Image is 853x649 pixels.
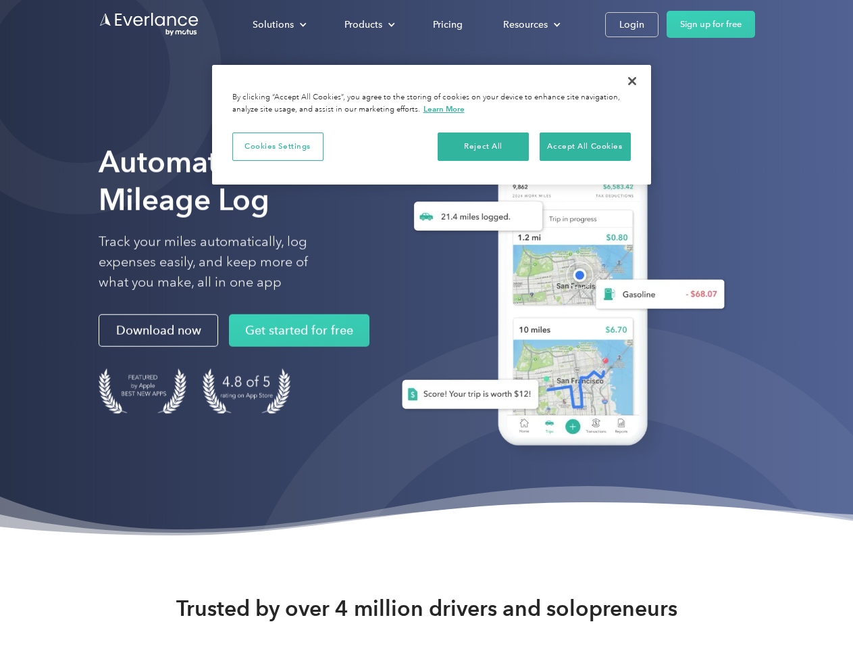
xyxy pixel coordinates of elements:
div: Pricing [433,16,463,33]
div: Resources [503,16,548,33]
div: Privacy [212,65,651,185]
div: Resources [490,13,571,37]
strong: Trusted by over 4 million drivers and solopreneurs [176,595,677,622]
a: Pricing [419,13,476,37]
button: Close [617,66,647,96]
div: Products [331,13,406,37]
button: Reject All [438,133,529,161]
p: Track your miles automatically, log expenses easily, and keep more of what you make, all in one app [99,232,340,293]
img: Everlance, mileage tracker app, expense tracking app [380,128,735,466]
a: Download now [99,314,218,347]
a: Get started for free [229,314,369,347]
a: More information about your privacy, opens in a new tab [423,104,465,114]
button: Accept All Cookies [540,133,631,161]
a: Sign up for free [667,11,755,38]
a: Go to homepage [99,11,200,37]
div: Solutions [253,16,294,33]
div: Cookie banner [212,65,651,185]
div: Login [619,16,644,33]
button: Cookies Settings [232,133,324,161]
img: Badge for Featured by Apple Best New Apps [99,368,186,414]
img: 4.9 out of 5 stars on the app store [203,368,290,414]
div: By clicking “Accept All Cookies”, you agree to the storing of cookies on your device to enhance s... [232,92,631,116]
div: Products [344,16,382,33]
a: Login [605,12,658,37]
div: Solutions [239,13,317,37]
